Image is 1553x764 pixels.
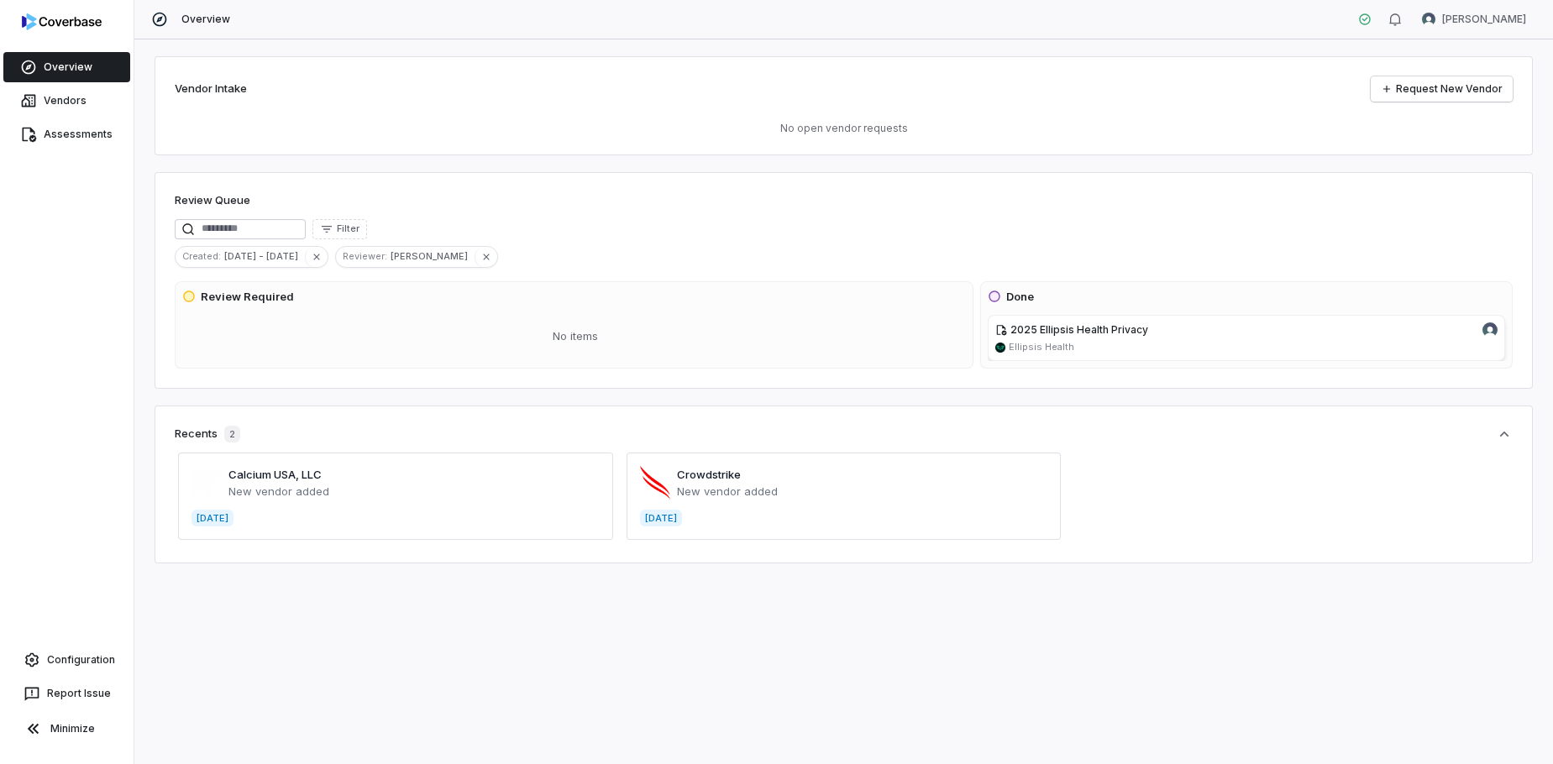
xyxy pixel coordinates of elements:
[44,128,113,141] span: Assessments
[50,722,95,735] span: Minimize
[677,468,741,481] a: Crowdstrike
[7,645,127,675] a: Configuration
[44,60,92,74] span: Overview
[224,426,240,442] span: 2
[336,249,391,264] span: Reviewer :
[7,678,127,709] button: Report Issue
[176,249,224,264] span: Created :
[44,94,87,107] span: Vendors
[224,249,305,264] span: [DATE] - [DATE]
[312,219,367,239] button: Filter
[3,52,130,82] a: Overview
[1009,341,1074,353] span: Ellipsis Health
[7,712,127,746] button: Minimize
[3,119,130,149] a: Assessments
[175,122,1513,135] p: No open vendor requests
[1482,322,1498,338] img: Justin Trimachi avatar
[1006,289,1034,306] h3: Done
[391,249,475,264] span: [PERSON_NAME]
[22,13,102,30] img: logo-D7KZi-bG.svg
[228,468,322,481] a: Calcium USA, LLC
[1442,13,1526,26] span: [PERSON_NAME]
[1010,323,1148,336] span: 2025 Ellipsis Health Privacy
[175,426,1513,442] button: Recents2
[1412,7,1536,32] button: Justin Trimachi avatar[PERSON_NAME]
[47,653,115,667] span: Configuration
[175,192,250,209] h1: Review Queue
[47,687,111,700] span: Report Issue
[175,81,247,97] h2: Vendor Intake
[1422,13,1435,26] img: Justin Trimachi avatar
[3,86,130,116] a: Vendors
[175,426,240,442] div: Recents
[201,289,294,306] h3: Review Required
[181,13,230,26] span: Overview
[988,315,1505,361] a: 2025 Ellipsis Health PrivacyJustin Trimachi avatarellipsishealth.comEllipsis Health
[182,315,969,358] div: No items
[1371,76,1513,102] a: Request New Vendor
[337,222,359,235] span: Filter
